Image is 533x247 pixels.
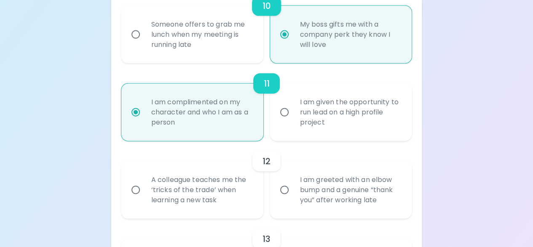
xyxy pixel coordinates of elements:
[293,87,407,138] div: I am given the opportunity to run lead on a high profile project
[263,77,269,90] h6: 11
[145,165,259,215] div: A colleague teaches me the ‘tricks of the trade’ when learning a new task
[121,141,412,219] div: choice-group-check
[145,9,259,60] div: Someone offers to grab me lunch when my meeting is running late
[145,87,259,138] div: I am complimented on my character and who I am as a person
[121,63,412,141] div: choice-group-check
[293,9,407,60] div: My boss gifts me with a company perk they know I will love
[293,165,407,215] div: I am greeted with an elbow bump and a genuine “thank you” after working late
[262,232,271,246] h6: 13
[262,155,271,168] h6: 12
